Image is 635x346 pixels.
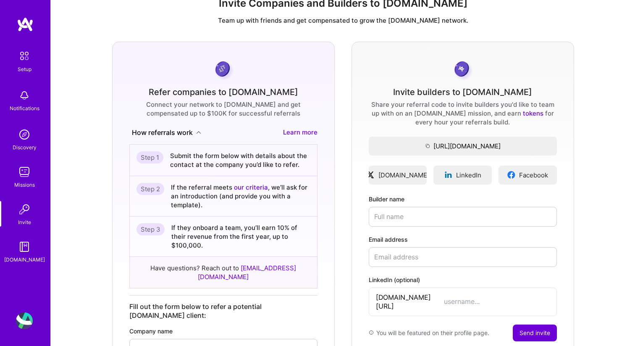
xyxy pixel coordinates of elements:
img: Invite [16,201,33,218]
img: teamwork [16,164,33,180]
label: Company name [129,327,317,335]
a: tokens [523,109,543,117]
div: Have questions? Reach out to [130,257,317,288]
div: Connect your network to [DOMAIN_NAME] and get compensated up to $100K for successful referrals [129,100,317,118]
span: [URL][DOMAIN_NAME] [369,142,557,151]
img: purpleCoin [213,59,234,81]
div: Step 2 [136,183,164,195]
div: Invite builders to [DOMAIN_NAME] [393,88,532,97]
p: Team up with friends and get compensated to grow the [DOMAIN_NAME] network. [58,16,628,25]
div: If they onboard a team, you’ll earn 10% of their revenue from the first year, up to $100,000. [171,223,310,250]
div: Fill out the form below to refer a potential [DOMAIN_NAME] client: [129,302,317,320]
img: discovery [16,126,33,143]
img: User Avatar [16,312,33,329]
div: Step 3 [136,223,165,235]
label: LinkedIn (optional) [369,275,557,284]
a: Learn more [283,128,317,137]
img: logo [17,17,34,32]
div: Setup [18,65,31,74]
div: Missions [14,180,35,189]
span: Facebook [519,171,548,180]
img: grayCoin [451,59,474,81]
div: Notifications [10,104,39,113]
span: [DOMAIN_NAME] [378,171,429,180]
label: Builder name [369,195,557,203]
input: username... [444,297,550,306]
div: Discovery [13,143,37,152]
div: If the referral meets , we’ll ask for an introduction (and provide you with a template). [171,183,310,209]
div: Share your referral code to invite builders you'd like to team up with on an [DOMAIN_NAME] missio... [369,100,557,127]
div: You will be featured on their profile page. [369,325,489,341]
span: LinkedIn [456,171,481,180]
div: [DOMAIN_NAME] [4,255,45,264]
label: Email address [369,235,557,244]
button: Send invite [513,325,557,341]
input: Full name [369,207,557,227]
span: [DOMAIN_NAME][URL] [376,293,444,311]
img: xLogo [366,171,375,179]
img: facebookLogo [507,171,516,179]
a: our criteria [234,183,268,191]
a: [EMAIL_ADDRESS][DOMAIN_NAME] [198,264,296,281]
img: bell [16,87,33,104]
div: Refer companies to [DOMAIN_NAME] [149,88,298,97]
div: Step 1 [136,151,163,164]
button: How referrals work [129,128,204,137]
div: Invite [18,218,31,227]
img: guide book [16,238,33,255]
img: linkedinLogo [444,171,453,179]
img: setup [16,47,33,65]
div: Submit the form below with details about the contact at the company you’d like to refer. [170,151,310,169]
input: Email address [369,247,557,267]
